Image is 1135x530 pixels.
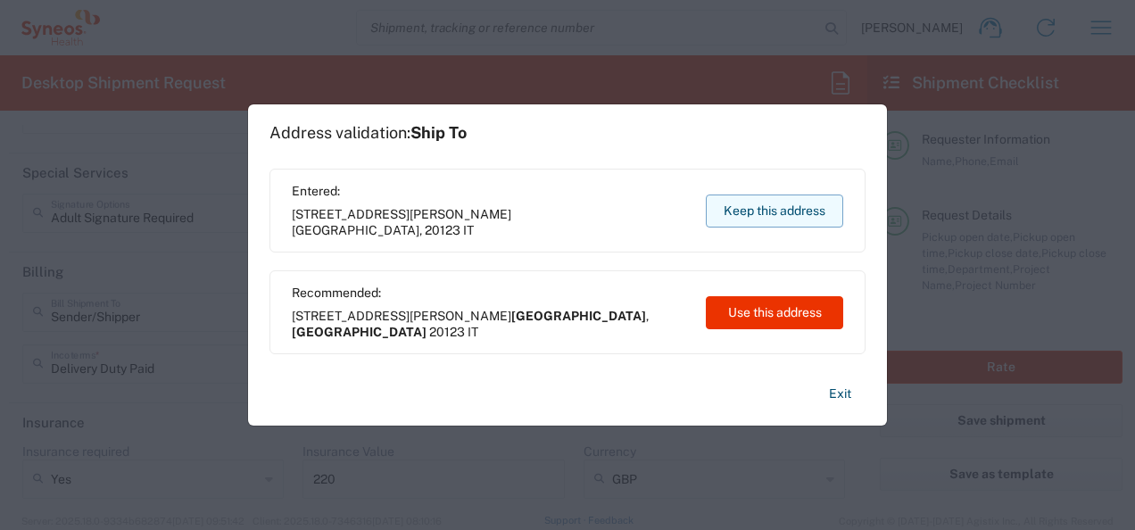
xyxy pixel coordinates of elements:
[292,308,689,340] span: [STREET_ADDRESS][PERSON_NAME] ,
[815,378,866,410] button: Exit
[269,123,467,143] h1: Address validation:
[429,325,465,339] span: 20123
[468,325,478,339] span: IT
[463,223,474,237] span: IT
[292,183,689,199] span: Entered:
[410,123,467,142] span: Ship To
[706,296,843,329] button: Use this address
[425,223,460,237] span: 20123
[511,309,646,323] span: [GEOGRAPHIC_DATA]
[292,325,427,339] span: [GEOGRAPHIC_DATA]
[706,195,843,228] button: Keep this address
[292,223,419,237] span: [GEOGRAPHIC_DATA]
[292,206,689,238] span: [STREET_ADDRESS][PERSON_NAME] ,
[292,285,689,301] span: Recommended:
